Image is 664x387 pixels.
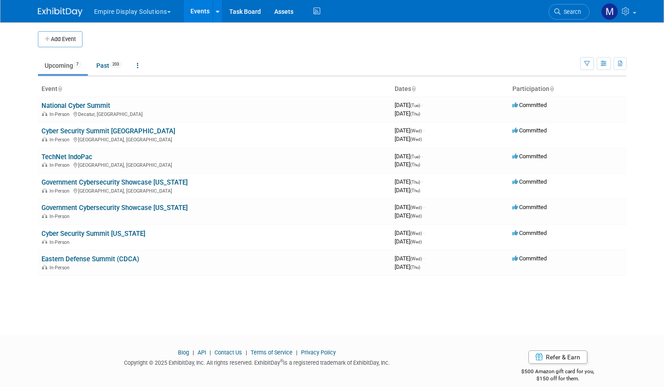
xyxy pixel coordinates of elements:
span: - [423,230,425,236]
span: (Thu) [410,162,420,167]
span: In-Person [49,162,72,168]
div: Copyright © 2025 ExhibitDay, Inc. All rights reserved. ExhibitDay is a registered trademark of Ex... [38,357,476,367]
span: | [294,349,300,356]
a: Refer & Earn [528,350,587,364]
span: [DATE] [395,136,422,142]
img: In-Person Event [42,162,47,167]
a: Sort by Event Name [58,85,62,92]
span: In-Person [49,265,72,271]
span: - [421,178,423,185]
span: In-Person [49,188,72,194]
span: Committed [512,102,547,108]
span: Committed [512,204,547,210]
span: [DATE] [395,187,420,193]
span: [DATE] [395,178,423,185]
span: Committed [512,153,547,160]
a: Past203 [90,57,128,74]
div: Decatur, [GEOGRAPHIC_DATA] [41,110,388,117]
a: Terms of Service [251,349,293,356]
span: Committed [512,178,547,185]
span: In-Person [49,214,72,219]
span: Committed [512,230,547,236]
span: [DATE] [395,238,422,245]
a: Search [549,4,590,20]
span: - [423,255,425,262]
span: (Thu) [410,265,420,270]
a: TechNet IndoPac [41,153,92,161]
a: Sort by Start Date [411,85,416,92]
th: Participation [509,82,627,97]
span: (Wed) [410,231,422,236]
span: (Thu) [410,180,420,185]
a: API [198,349,206,356]
span: In-Person [49,239,72,245]
sup: ® [280,358,283,363]
div: [GEOGRAPHIC_DATA], [GEOGRAPHIC_DATA] [41,161,388,168]
span: (Wed) [410,256,422,261]
span: (Wed) [410,214,422,218]
a: Eastern Defense Summit (CDCA) [41,255,139,263]
span: (Tue) [410,103,420,108]
span: [DATE] [395,212,422,219]
a: Contact Us [214,349,242,356]
div: $150 off for them. [489,375,627,383]
span: - [423,127,425,134]
span: 203 [110,61,122,68]
span: (Tue) [410,154,420,159]
a: Blog [178,349,189,356]
span: - [421,153,423,160]
a: National Cyber Summit [41,102,110,110]
th: Dates [391,82,509,97]
span: [DATE] [395,127,425,134]
span: (Wed) [410,239,422,244]
div: [GEOGRAPHIC_DATA], [GEOGRAPHIC_DATA] [41,136,388,143]
a: Government Cybersecurity Showcase [US_STATE] [41,178,188,186]
span: (Wed) [410,137,422,142]
span: [DATE] [395,230,425,236]
span: - [423,204,425,210]
th: Event [38,82,391,97]
img: In-Person Event [42,214,47,218]
span: (Thu) [410,188,420,193]
span: (Wed) [410,128,422,133]
img: In-Person Event [42,137,47,141]
a: Upcoming7 [38,57,88,74]
img: In-Person Event [42,188,47,193]
span: 7 [74,61,81,68]
img: In-Person Event [42,111,47,116]
span: (Thu) [410,111,420,116]
img: Matt h [601,3,618,20]
a: Privacy Policy [301,349,336,356]
img: In-Person Event [42,239,47,244]
span: (Wed) [410,205,422,210]
span: [DATE] [395,161,420,168]
span: | [243,349,249,356]
div: [GEOGRAPHIC_DATA], [GEOGRAPHIC_DATA] [41,187,388,194]
span: [DATE] [395,204,425,210]
span: Search [561,8,581,15]
span: In-Person [49,111,72,117]
span: [DATE] [395,153,423,160]
button: Add Event [38,31,82,47]
span: [DATE] [395,263,420,270]
img: In-Person Event [42,265,47,269]
span: [DATE] [395,110,420,117]
span: In-Person [49,137,72,143]
a: Sort by Participation Type [549,85,554,92]
div: $500 Amazon gift card for you, [489,362,627,383]
span: | [190,349,196,356]
img: ExhibitDay [38,8,82,16]
a: Government Cybersecurity Showcase [US_STATE] [41,204,188,212]
span: [DATE] [395,255,425,262]
a: Cyber Security Summit [GEOGRAPHIC_DATA] [41,127,175,135]
span: [DATE] [395,102,423,108]
span: Committed [512,255,547,262]
span: Committed [512,127,547,134]
span: | [207,349,213,356]
span: - [421,102,423,108]
a: Cyber Security Summit [US_STATE] [41,230,145,238]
